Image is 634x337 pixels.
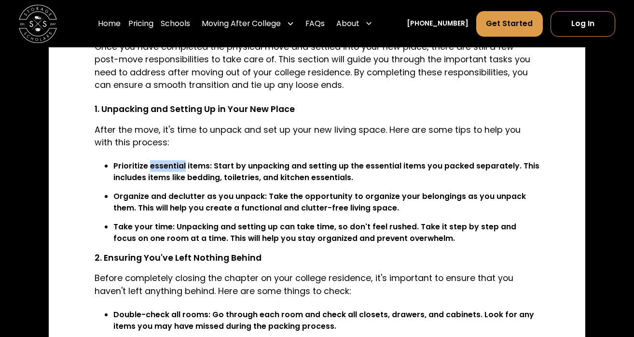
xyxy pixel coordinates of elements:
[113,160,210,171] strong: Prioritize essential items
[19,5,57,43] img: Storage Scholars main logo
[113,309,208,320] strong: Double-check all rooms
[305,11,325,37] a: FAQs
[551,11,615,37] a: Log In
[113,191,540,213] li: : Take the opportunity to organize your belongings as you unpack them. This will help you create ...
[113,221,540,244] li: : Unpacking and setting up can take time, so don't feel rushed. Take it step by step and focus on...
[113,191,265,202] strong: Organize and declutter as you unpack
[95,252,262,264] strong: 2. Ensuring You've Left Nothing Behind
[332,11,376,37] div: About
[198,11,298,37] div: Moving After College
[95,272,540,297] p: Before completely closing the chapter on your college residence, it's important to ensure that yo...
[95,103,295,115] strong: 1. Unpacking and Setting Up in Your New Place
[98,11,121,37] a: Home
[113,221,173,232] strong: Take your time
[95,41,540,92] p: Once you have completed the physical move and settled into your new place, there are still a few ...
[476,11,543,37] a: Get Started
[95,124,540,149] p: After the move, it's time to unpack and set up your new living space. Here are some tips to help ...
[161,11,190,37] a: Schools
[128,11,153,37] a: Pricing
[113,160,540,183] li: : Start by unpacking and setting up the essential items you packed separately. This includes item...
[336,18,359,29] div: About
[202,18,281,29] div: Moving After College
[19,5,57,43] a: home
[113,309,540,332] li: : Go through each room and check all closets, drawers, and cabinets. Look for any items you may h...
[407,19,469,29] a: [PHONE_NUMBER]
